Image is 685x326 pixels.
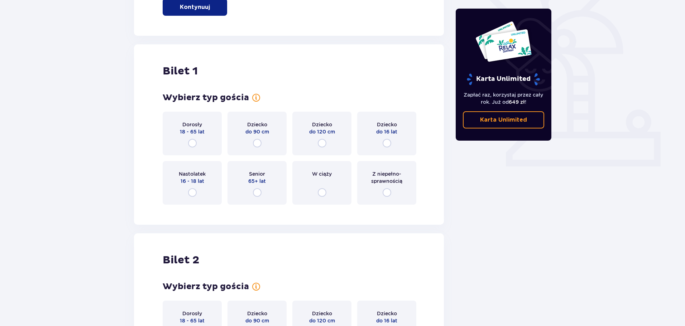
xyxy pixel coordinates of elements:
[163,64,198,78] h2: Bilet 1
[249,170,265,177] span: Senior
[475,21,532,62] img: Dwie karty całoroczne do Suntago z napisem 'UNLIMITED RELAX', na białym tle z tropikalnymi liśćmi...
[182,310,202,317] span: Dorosły
[364,170,410,185] span: Z niepełno­sprawnością
[163,253,199,267] h2: Bilet 2
[309,128,335,135] span: do 120 cm
[245,128,269,135] span: do 90 cm
[312,310,332,317] span: Dziecko
[376,128,397,135] span: do 16 lat
[180,3,210,11] p: Kontynuuj
[245,317,269,324] span: do 90 cm
[163,281,249,292] h3: Wybierz typ gościa
[180,128,205,135] span: 18 - 65 lat
[466,73,541,86] p: Karta Unlimited
[247,121,267,128] span: Dziecko
[480,116,527,124] p: Karta Unlimited
[376,317,397,324] span: do 16 lat
[248,177,266,185] span: 65+ lat
[377,121,397,128] span: Dziecko
[182,121,202,128] span: Dorosły
[181,177,204,185] span: 16 - 18 lat
[377,310,397,317] span: Dziecko
[180,317,205,324] span: 18 - 65 lat
[463,91,545,106] p: Zapłać raz, korzystaj przez cały rok. Już od !
[309,317,335,324] span: do 120 cm
[312,170,332,177] span: W ciąży
[312,121,332,128] span: Dziecko
[247,310,267,317] span: Dziecko
[509,99,525,105] span: 649 zł
[179,170,206,177] span: Nastolatek
[163,92,249,103] h3: Wybierz typ gościa
[463,111,545,128] a: Karta Unlimited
